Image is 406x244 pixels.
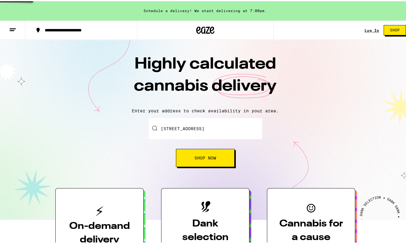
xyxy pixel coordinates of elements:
[4,4,44,9] span: Hi. Need any help?
[384,24,406,34] button: Shop
[194,155,216,159] span: Shop Now
[176,148,235,166] button: Shop Now
[149,117,262,138] input: Enter your delivery address
[171,216,239,243] h3: Dank selection
[99,52,311,102] h1: Highly calculated cannabis delivery
[277,216,345,243] h3: Cannabis for a cause
[390,27,400,31] span: Shop
[6,107,404,112] p: Enter your address to check availability in your area.
[365,27,379,31] a: Log In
